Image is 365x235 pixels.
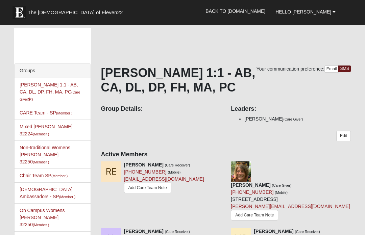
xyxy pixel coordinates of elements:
[20,173,68,178] a: Chair Team SP(Member )
[124,169,167,175] a: [PHONE_NUMBER]
[231,182,270,188] strong: [PERSON_NAME]
[33,160,49,164] small: (Member )
[101,151,351,158] h4: Active Members
[124,162,164,167] strong: [PERSON_NAME]
[33,132,49,136] small: (Member )
[20,208,65,227] a: On Campus Womens [PERSON_NAME] 32250(Member )
[272,183,292,187] small: (Care Giver)
[270,3,341,20] a: Hello [PERSON_NAME]
[13,6,26,19] img: Eleven22 logo
[257,66,324,72] span: Your communication preference:
[9,2,144,19] a: The [DEMOGRAPHIC_DATA] of Eleven22
[275,9,331,15] span: Hello [PERSON_NAME]
[231,182,350,223] div: [STREET_ADDRESS]
[20,124,72,136] a: Mixed [PERSON_NAME] 32224(Member )
[165,163,190,167] small: (Care Receiver)
[51,174,68,178] small: (Member )
[231,204,350,209] a: [PERSON_NAME][EMAIL_ADDRESS][DOMAIN_NAME]
[20,187,75,199] a: [DEMOGRAPHIC_DATA] Ambassadors - SP(Member )
[231,210,278,220] a: Add Care Team Note
[20,82,80,102] a: [PERSON_NAME] 1:1 - AB, CA, DL, DP, FH, MA, PC(Care Giver)
[244,115,351,123] li: [PERSON_NAME]
[101,66,351,95] h1: [PERSON_NAME] 1:1 - AB, CA, DL, DP, FH, MA, PC
[200,3,270,20] a: Back to [DOMAIN_NAME]
[275,190,288,194] small: (Mobile)
[20,110,72,115] a: CARE Team - SP(Member )
[168,170,180,174] small: (Mobile)
[283,117,303,121] small: (Care Giver)
[336,131,351,141] a: Edit
[59,195,75,199] small: (Member )
[28,9,123,16] span: The [DEMOGRAPHIC_DATA] of Eleven22
[124,176,204,182] a: [EMAIL_ADDRESS][DOMAIN_NAME]
[15,64,91,78] div: Groups
[231,189,273,195] a: [PHONE_NUMBER]
[101,105,221,113] h4: Group Details:
[124,183,171,193] a: Add Care Team Note
[324,66,339,73] a: Email
[231,105,351,113] h4: Leaders:
[56,111,72,115] small: (Member )
[20,145,70,164] a: Non-traditional Womens [PERSON_NAME] 32250(Member )
[338,66,351,72] a: SMS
